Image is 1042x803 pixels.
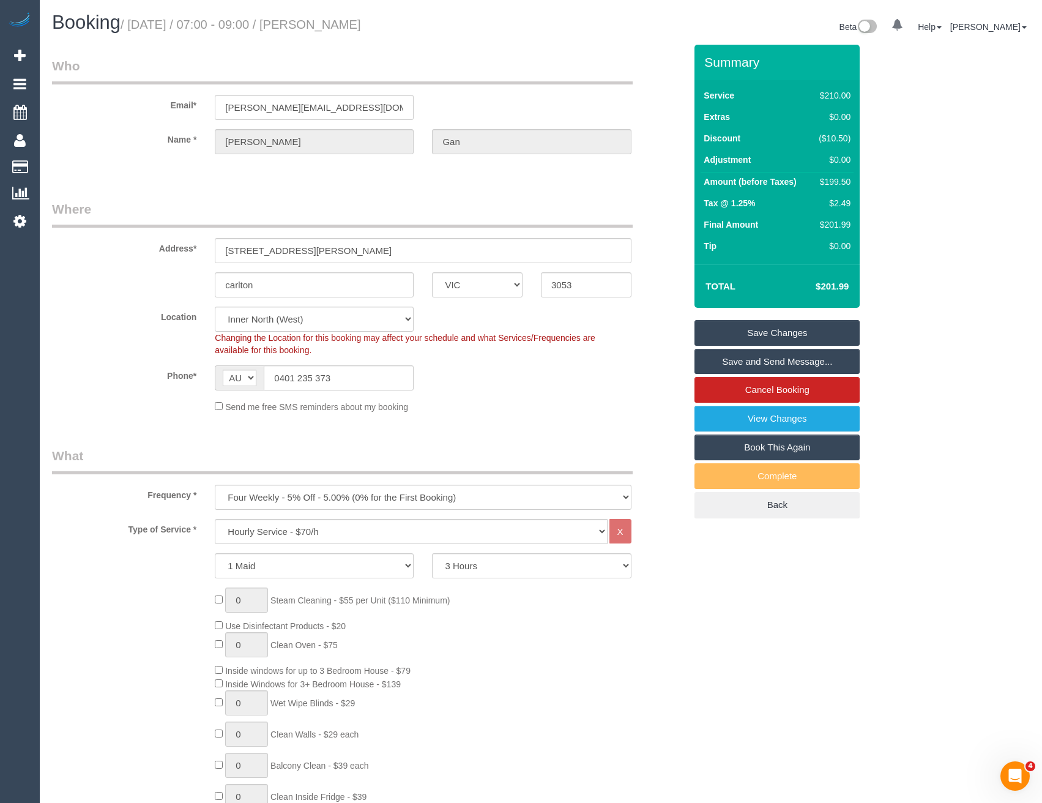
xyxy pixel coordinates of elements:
[814,111,851,123] div: $0.00
[270,698,355,708] span: Wet Wipe Blinds - $29
[270,730,359,739] span: Clean Walls - $29 each
[43,238,206,255] label: Address*
[225,679,401,689] span: Inside Windows for 3+ Bedroom House - $139
[43,129,206,146] label: Name *
[704,154,751,166] label: Adjustment
[43,95,206,111] label: Email*
[814,240,851,252] div: $0.00
[779,282,849,292] h4: $201.99
[814,218,851,231] div: $201.99
[705,281,735,291] strong: Total
[270,761,368,771] span: Balcony Clean - $39 each
[694,406,860,431] a: View Changes
[541,272,631,297] input: Post Code*
[215,129,414,154] input: First Name*
[432,129,631,154] input: Last Name*
[814,197,851,209] div: $2.49
[52,200,633,228] legend: Where
[704,240,716,252] label: Tip
[694,435,860,460] a: Book This Again
[43,307,206,323] label: Location
[52,447,633,474] legend: What
[43,485,206,501] label: Frequency *
[270,792,367,802] span: Clean Inside Fridge - $39
[704,197,755,209] label: Tax @ 1.25%
[264,365,414,390] input: Phone*
[52,57,633,84] legend: Who
[215,272,414,297] input: Suburb*
[814,132,851,144] div: ($10.50)
[43,519,206,536] label: Type of Service *
[215,95,414,120] input: Email*
[270,640,338,650] span: Clean Oven - $75
[694,349,860,375] a: Save and Send Message...
[215,333,595,355] span: Changing the Location for this booking may affect your schedule and what Services/Frequencies are...
[814,176,851,188] div: $199.50
[43,365,206,382] label: Phone*
[7,12,32,29] img: Automaid Logo
[839,22,877,32] a: Beta
[225,666,411,676] span: Inside windows for up to 3 Bedroom House - $79
[814,154,851,166] div: $0.00
[704,176,796,188] label: Amount (before Taxes)
[225,402,408,412] span: Send me free SMS reminders about my booking
[857,20,877,35] img: New interface
[704,89,734,102] label: Service
[918,22,942,32] a: Help
[270,596,450,605] span: Steam Cleaning - $55 per Unit ($110 Minimum)
[694,377,860,403] a: Cancel Booking
[950,22,1027,32] a: [PERSON_NAME]
[814,89,851,102] div: $210.00
[704,132,740,144] label: Discount
[121,18,361,31] small: / [DATE] / 07:00 - 09:00 / [PERSON_NAME]
[694,492,860,518] a: Back
[225,621,346,631] span: Use Disinfectant Products - $20
[1025,761,1035,771] span: 4
[704,218,758,231] label: Final Amount
[1000,761,1030,791] iframe: Intercom live chat
[704,111,730,123] label: Extras
[52,12,121,33] span: Booking
[704,55,854,69] h3: Summary
[694,320,860,346] a: Save Changes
